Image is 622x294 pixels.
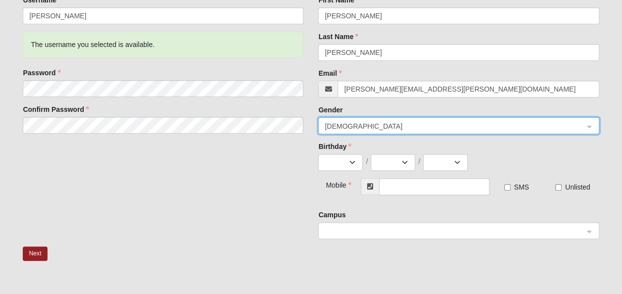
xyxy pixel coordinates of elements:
label: Password [23,68,60,78]
label: Email [318,68,341,78]
label: Last Name [318,32,358,42]
span: / [366,156,368,166]
input: Unlisted [555,184,562,191]
label: Birthday [318,142,351,151]
label: Gender [318,105,342,115]
button: Next [23,246,47,261]
div: The username you selected is available. [23,32,303,58]
span: Unlisted [565,183,590,191]
input: SMS [504,184,511,191]
div: Mobile [318,178,341,190]
label: Confirm Password [23,104,89,114]
label: Campus [318,210,345,220]
span: Male [325,121,583,132]
span: SMS [514,183,529,191]
span: / [418,156,420,166]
